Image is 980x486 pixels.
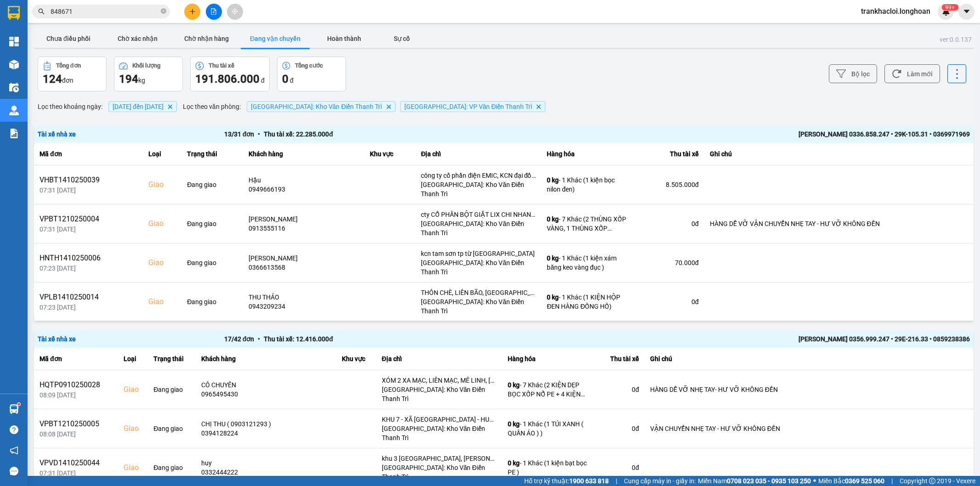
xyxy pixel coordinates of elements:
[40,253,137,264] div: HNTH1410250006
[547,293,628,311] div: - 1 Khác (1 KIỆN HỘP ĐEN HÀNG ĐỒNG HỒ)
[942,7,950,16] img: icon-new-feature
[40,458,113,469] div: VPVD1410250044
[376,348,502,370] th: Địa chỉ
[183,102,241,112] span: Lọc theo văn phòng :
[386,104,391,109] svg: Delete
[698,476,811,486] span: Miền Nam
[201,390,331,399] div: 0965495430
[201,380,331,390] div: CÔ CHUYÊN
[10,425,18,434] span: question-circle
[190,57,270,91] button: Thu tài xế191.806.000 đ
[206,4,222,20] button: file-add
[40,418,113,429] div: VPBT1210250005
[421,210,536,219] div: cty CỔ PHẦN BỘT GIẶT LIX CHI NHANH BẮC NINH - LÔ II 1.1 - KCN QUẾ VÕ 2 - F.[PERSON_NAME] - [GEOGR...
[38,335,76,343] span: Tài xế nhà xe
[277,57,346,91] button: Tổng cước0 đ
[124,462,143,473] div: Giao
[415,143,541,165] th: Địa chỉ
[201,429,331,438] div: 0394128224
[249,215,358,224] div: [PERSON_NAME]
[119,73,138,85] span: 194
[17,403,20,406] sup: 1
[249,175,358,185] div: Hậu
[40,469,113,478] div: 07:31 [DATE]
[941,4,958,11] sup: 745
[254,130,264,138] span: •
[541,143,633,165] th: Hàng hóa
[153,424,190,433] div: Đang giao
[639,180,698,189] div: 8.505.000 đ
[249,293,358,302] div: THU THẢO
[639,258,698,267] div: 70.000 đ
[232,8,238,15] span: aim
[336,348,376,370] th: Khu vực
[243,143,364,165] th: Khách hàng
[710,219,968,228] div: HÀNG DỄ VỠ VẬN CHUYỂN NHẸ TAY - HƯ VỠ KHÔNG ĐỀN
[143,143,182,165] th: Loại
[34,29,103,48] button: Chưa điều phối
[650,424,968,433] div: VẬN CHUYỂN NHẸ TAY - HƯ VỠ KHÔNG ĐỀN
[547,294,559,301] span: 0 kg
[148,218,176,229] div: Giao
[382,385,497,403] div: [GEOGRAPHIC_DATA]: Kho Văn Điển Thanh Trì
[547,215,628,233] div: - 7 Khác (2 THÙNG XỐP VÀNG, 1 THÙNG XỐP TRẮNG, 4 THÙNG GIẤY PỌC PE ( THIẾT BỊ ÂM THANH ) )
[502,348,594,370] th: Hàng hóa
[600,424,639,433] div: 0 đ
[9,129,19,138] img: solution-icon
[421,249,536,258] div: kcn tam sơn tp từ [GEOGRAPHIC_DATA]
[148,179,176,190] div: Giao
[891,476,893,486] span: |
[224,129,597,139] div: 13 / 31 đơn Thu tài xế: 22.285.000 đ
[119,72,178,86] div: kg
[249,185,358,194] div: 0949666193
[38,102,102,112] span: Lọc theo khoảng ngày :
[600,353,639,364] div: Thu tài xế
[249,302,358,311] div: 0943209234
[650,385,968,394] div: HÀNG DỄ VỠ NHẸ TAY- HƯ VỠ KHÔNG ĐỀN
[364,143,416,165] th: Khu vực
[547,254,628,272] div: - 1 Khác (1 kiện xám băng keo vàng đục )
[404,103,532,110] span: Hà Nội: VP Văn Điển Thanh Trì
[114,57,183,91] button: Khối lượng194kg
[195,72,265,86] div: đ
[43,73,62,85] span: 124
[536,104,541,109] svg: Delete
[421,219,536,237] div: [GEOGRAPHIC_DATA]: Kho Văn Điển Thanh Trì
[172,29,241,48] button: Chờ nhận hàng
[249,224,358,233] div: 0913555116
[382,424,497,442] div: [GEOGRAPHIC_DATA]: Kho Văn Điển Thanh Trì
[189,8,196,15] span: plus
[51,6,159,17] input: Tìm tên, số ĐT hoặc mã đơn
[113,103,164,110] span: 14/10/2025 đến 15/10/2025
[196,348,337,370] th: Khách hàng
[597,129,970,139] div: [PERSON_NAME] 0336.858.247 • 29K-105.31 • 0369971969
[195,73,260,85] span: 191.806.000
[187,180,238,189] div: Đang giao
[40,303,137,312] div: 07:23 [DATE]
[40,214,137,225] div: VPBT1210250004
[9,37,19,46] img: dashboard-icon
[254,335,264,343] span: •
[153,463,190,472] div: Đang giao
[184,4,200,20] button: plus
[227,4,243,20] button: aim
[547,254,559,262] span: 0 kg
[421,288,536,297] div: THÔN CHÈ, LIÊN BÃO, [GEOGRAPHIC_DATA], [GEOGRAPHIC_DATA]
[124,384,143,395] div: Giao
[241,29,310,48] button: Đang vận chuyển
[9,83,19,92] img: warehouse-icon
[153,385,190,394] div: Đang giao
[210,8,217,15] span: file-add
[929,478,935,484] span: copyright
[108,101,177,112] span: 14/10/2025 đến 15/10/2025, close by backspace
[38,57,107,91] button: Tổng đơn124đơn
[161,7,166,16] span: close-circle
[132,62,160,69] div: Khối lượng
[704,143,974,165] th: Ghi chú
[547,215,559,223] span: 0 kg
[421,180,536,198] div: [GEOGRAPHIC_DATA]: Kho Văn Điển Thanh Trì
[40,175,137,186] div: VHBT1410250039
[247,101,396,112] span: Hà Nội: Kho Văn Điển Thanh Trì, close by backspace
[40,292,137,303] div: VPLB1410250014
[251,103,382,110] span: Hà Nội: Kho Văn Điển Thanh Trì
